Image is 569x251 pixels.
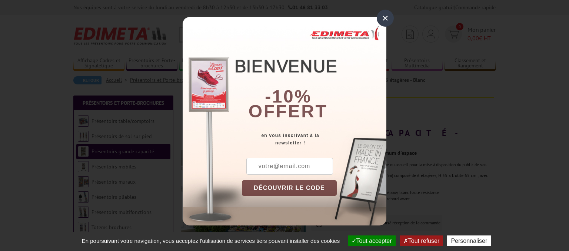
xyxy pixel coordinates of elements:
[377,10,394,27] div: ×
[242,132,386,147] div: en vous inscrivant à la newsletter !
[348,235,396,246] button: Tout accepter
[242,180,337,196] button: DÉCOUVRIR LE CODE
[447,235,491,246] button: Personnaliser (fenêtre modale)
[246,158,333,175] input: votre@email.com
[265,87,312,106] b: -10%
[249,101,328,121] font: offert
[400,235,443,246] button: Tout refuser
[78,238,344,244] span: En poursuivant votre navigation, vous acceptez l'utilisation de services tiers pouvant installer ...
